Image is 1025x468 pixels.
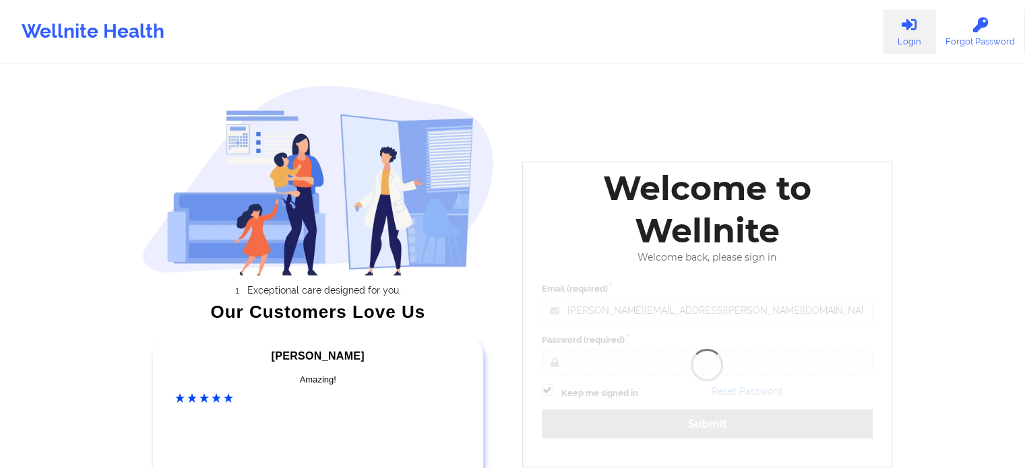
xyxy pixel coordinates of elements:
[532,167,883,252] div: Welcome to Wellnite
[154,285,494,296] li: Exceptional care designed for you.
[142,85,494,275] img: wellnite-auth-hero_200.c722682e.png
[175,373,461,387] div: Amazing!
[272,350,365,362] span: [PERSON_NAME]
[532,252,883,263] div: Welcome back, please sign in
[883,9,935,54] a: Login
[935,9,1025,54] a: Forgot Password
[142,305,494,319] div: Our Customers Love Us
